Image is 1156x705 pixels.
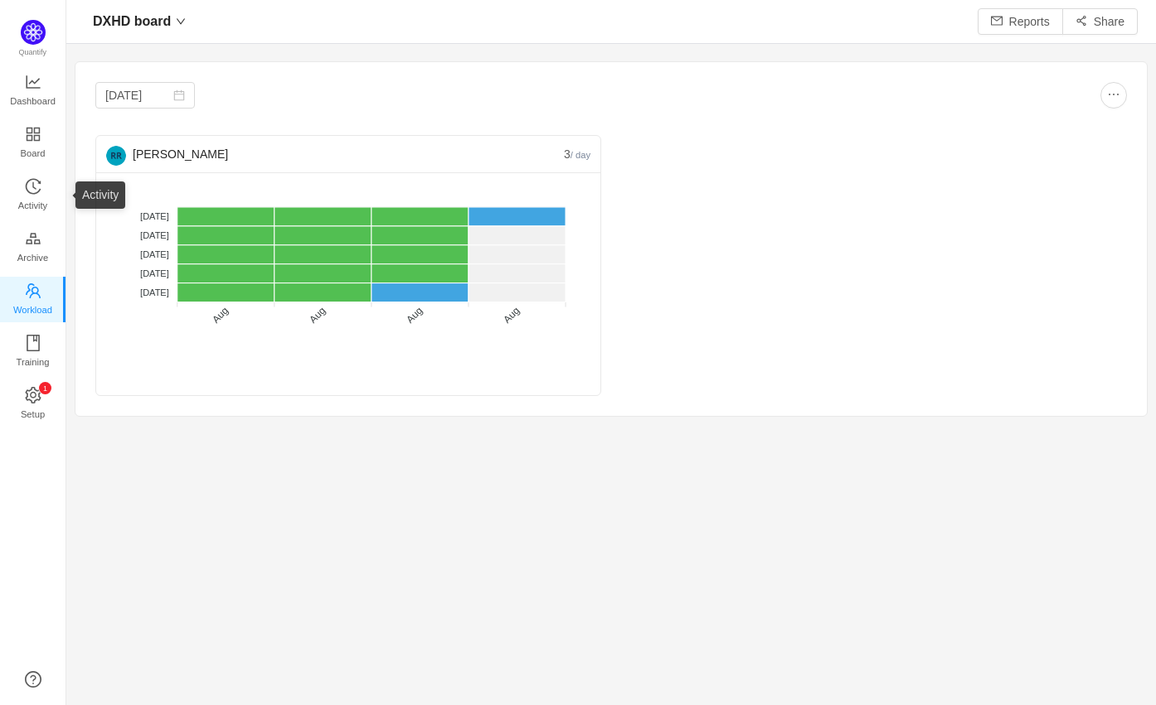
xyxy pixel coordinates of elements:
[95,82,195,109] input: Select date
[140,268,169,278] tspan: [DATE]
[173,89,185,101] i: icon: calendar
[19,48,47,56] span: Quantify
[140,249,169,259] tspan: [DATE]
[564,147,590,161] span: 3
[140,211,169,221] tspan: [DATE]
[93,8,171,35] span: DXHD board
[176,17,186,27] i: icon: down
[25,178,41,195] i: icon: history
[25,283,41,316] a: Workload
[1062,8,1138,35] button: icon: share-altShare
[978,8,1063,35] button: icon: mailReports
[307,305,328,326] tspan: Aug
[25,127,41,160] a: Board
[501,305,522,326] tspan: Aug
[106,146,126,166] img: 141e5fa76c2198f70347d504c27a01f3
[25,179,41,212] a: Activity
[21,398,45,431] span: Setup
[140,287,169,297] tspan: [DATE]
[16,345,49,379] span: Training
[25,230,41,247] i: icon: gold
[17,241,48,274] span: Archive
[25,388,41,421] a: icon: settingSetup
[25,282,41,299] i: icon: team
[106,136,564,172] div: [PERSON_NAME]
[21,20,46,45] img: Quantify
[25,74,41,90] i: icon: line-chart
[42,382,46,394] p: 1
[25,75,41,108] a: Dashboard
[21,137,46,170] span: Board
[25,336,41,369] a: Training
[25,335,41,351] i: icon: book
[25,231,41,264] a: Archive
[13,293,52,326] span: Workload
[1100,82,1127,109] button: icon: ellipsis
[210,305,231,326] tspan: Aug
[140,230,169,240] tspan: [DATE]
[25,671,41,688] a: icon: question-circle
[404,305,425,326] tspan: Aug
[39,382,51,394] sup: 1
[10,85,56,118] span: Dashboard
[25,126,41,142] i: icon: appstore
[18,189,47,222] span: Activity
[25,387,41,403] i: icon: setting
[571,150,590,160] small: / day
